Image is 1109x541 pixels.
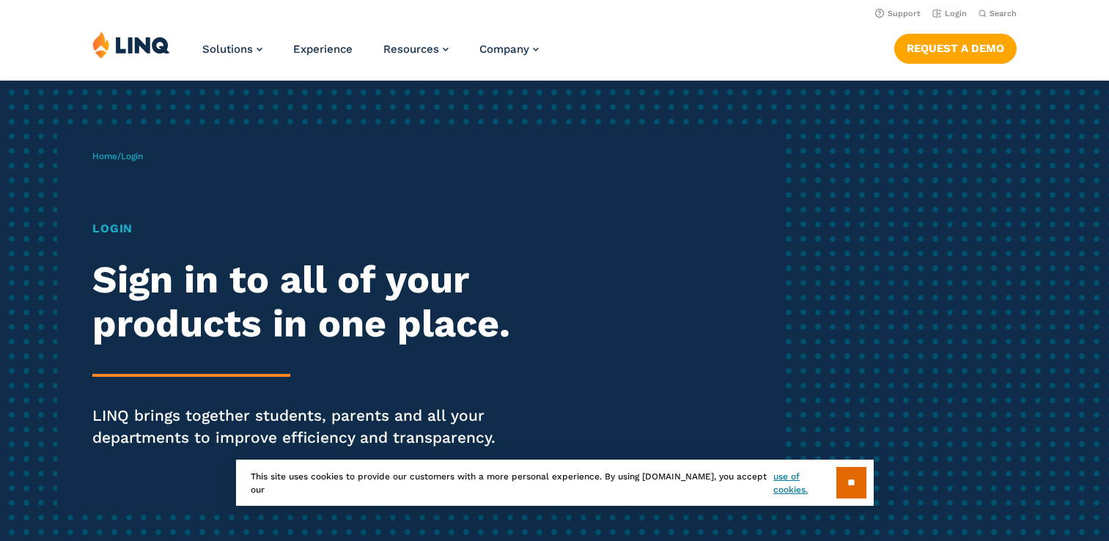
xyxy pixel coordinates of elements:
a: Home [92,151,117,161]
span: Search [990,9,1017,18]
img: LINQ | K‑12 Software [92,31,170,59]
a: Login [932,9,967,18]
a: Resources [383,43,449,56]
h2: Sign in to all of your products in one place. [92,258,520,346]
span: Login [121,151,143,161]
p: LINQ brings together students, parents and all your departments to improve efficiency and transpa... [92,405,520,449]
a: Company [479,43,539,56]
a: Experience [293,43,353,56]
nav: Button Navigation [894,31,1017,63]
a: Support [875,9,921,18]
a: Solutions [202,43,262,56]
button: Open Search Bar [979,8,1017,19]
a: use of cookies. [773,470,836,496]
span: / [92,151,143,161]
span: Resources [383,43,439,56]
div: This site uses cookies to provide our customers with a more personal experience. By using [DOMAIN... [236,460,874,506]
span: Solutions [202,43,253,56]
nav: Primary Navigation [202,31,539,79]
a: Request a Demo [894,34,1017,63]
span: Company [479,43,529,56]
h1: Login [92,220,520,238]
